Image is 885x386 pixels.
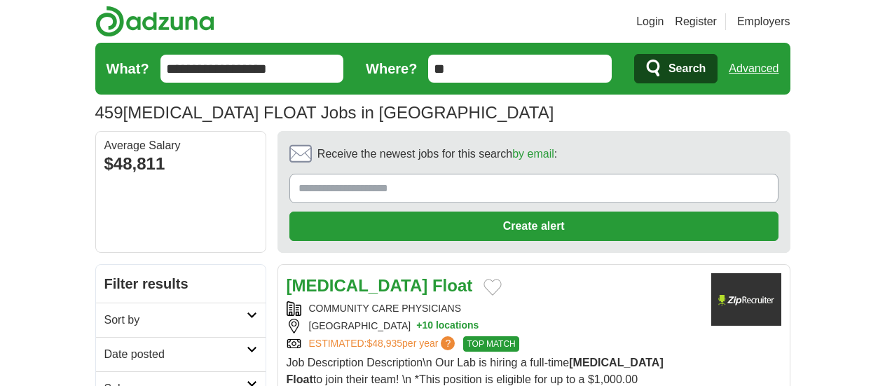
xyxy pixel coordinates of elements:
[287,301,700,316] div: COMMUNITY CARE PHYSICIANS
[317,146,557,163] span: Receive the newest jobs for this search :
[729,55,778,83] a: Advanced
[737,13,790,30] a: Employers
[104,151,257,177] div: $48,811
[287,373,313,385] strong: Float
[634,54,718,83] button: Search
[289,212,778,241] button: Create alert
[104,312,247,329] h2: Sort by
[95,103,554,122] h1: [MEDICAL_DATA] FLOAT Jobs in [GEOGRAPHIC_DATA]
[107,58,149,79] label: What?
[96,265,266,303] h2: Filter results
[441,336,455,350] span: ?
[309,336,458,352] a: ESTIMATED:$48,935per year?
[366,338,402,349] span: $48,935
[483,279,502,296] button: Add to favorite jobs
[569,357,664,368] strong: [MEDICAL_DATA]
[432,276,472,295] strong: Float
[636,13,664,30] a: Login
[287,276,428,295] strong: [MEDICAL_DATA]
[95,6,214,37] img: Adzuna logo
[416,319,479,333] button: +10 locations
[416,319,422,333] span: +
[104,140,257,151] div: Average Salary
[96,337,266,371] a: Date posted
[287,319,700,333] div: [GEOGRAPHIC_DATA]
[675,13,717,30] a: Register
[463,336,519,352] span: TOP MATCH
[668,55,706,83] span: Search
[366,58,417,79] label: Where?
[711,273,781,326] img: Company logo
[287,276,473,295] a: [MEDICAL_DATA] Float
[512,148,554,160] a: by email
[96,303,266,337] a: Sort by
[95,100,123,125] span: 459
[104,346,247,363] h2: Date posted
